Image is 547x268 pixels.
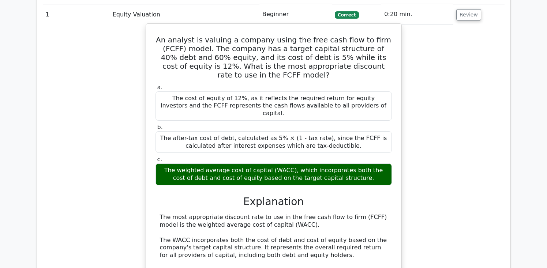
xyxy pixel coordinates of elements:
div: The cost of equity of 12%, as it reflects the required return for equity investors and the FCFF r... [156,91,392,121]
div: The weighted average cost of capital (WACC), which incorporates both the cost of debt and cost of... [156,163,392,185]
span: Correct [335,11,359,19]
td: 0:20 min. [381,4,453,25]
td: Equity Valuation [110,4,259,25]
td: 1 [43,4,110,25]
span: c. [157,156,162,163]
h5: An analyst is valuing a company using the free cash flow to firm (FCFF) model. The company has a ... [155,35,393,79]
button: Review [456,9,481,20]
td: Beginner [259,4,332,25]
span: b. [157,124,163,131]
h3: Explanation [160,196,387,208]
div: The after-tax cost of debt, calculated as 5% × (1 - tax rate), since the FCFF is calculated after... [156,131,392,153]
span: a. [157,84,163,91]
